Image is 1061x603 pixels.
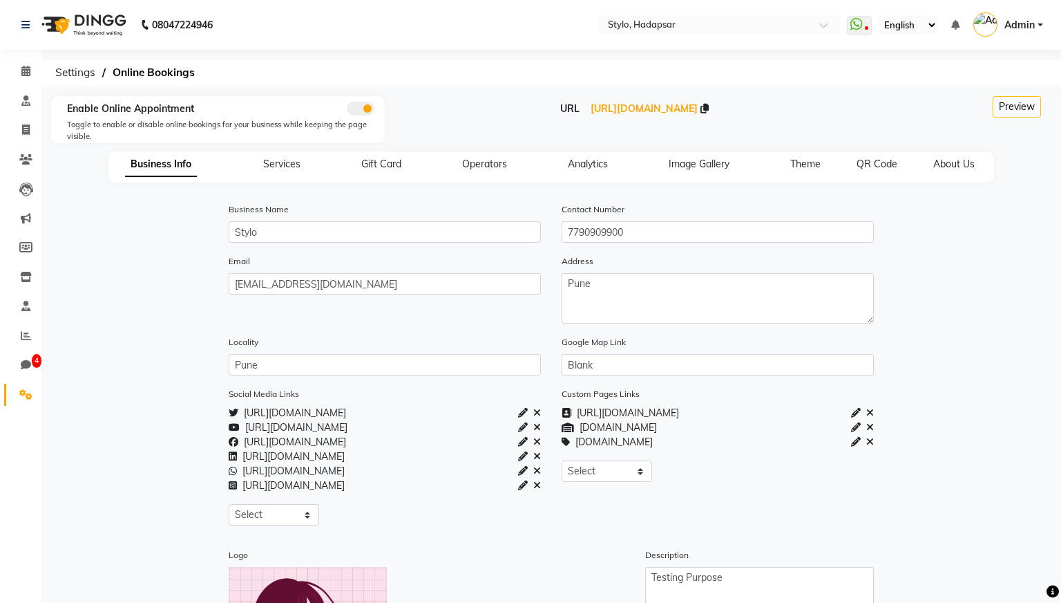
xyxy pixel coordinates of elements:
[857,158,897,170] span: QR Code
[591,102,698,115] span: [URL][DOMAIN_NAME]
[67,119,374,142] div: Toggle to enable or disable online bookings for your business while keeping the page visible.
[229,436,346,448] span: [URL][DOMAIN_NAME]
[229,421,347,434] span: [URL][DOMAIN_NAME]
[67,102,374,116] div: Enable Online Appointment
[361,158,401,170] span: Gift Card
[106,60,202,85] span: Online Bookings
[48,60,102,85] span: Settings
[993,96,1041,118] button: Preview
[973,12,997,37] img: Admin
[125,152,197,177] span: Business Info
[229,549,248,562] label: Logo
[32,354,41,368] span: 4
[562,388,640,400] label: Custom Pages Links
[645,549,689,562] label: Description
[229,407,346,419] span: [URL][DOMAIN_NAME]
[669,158,729,170] span: Image Gallery
[229,336,258,349] label: Locality
[263,158,300,170] span: Services
[562,203,624,216] label: Contact Number
[229,255,250,268] label: Email
[562,255,593,268] label: Address
[229,388,299,400] label: Social Media Links
[562,407,679,419] span: [URL][DOMAIN_NAME]
[229,450,345,463] span: [URL][DOMAIN_NAME]
[35,6,130,44] img: logo
[562,436,653,448] span: [DOMAIN_NAME]
[229,465,345,477] span: [URL][DOMAIN_NAME]
[560,102,580,115] span: URL
[790,158,821,170] span: Theme
[229,203,289,216] label: Business Name
[933,158,975,170] span: About Us
[1004,18,1035,33] span: Admin
[462,158,507,170] span: Operators
[562,421,657,434] span: [DOMAIN_NAME]
[4,354,37,377] a: 4
[229,479,345,492] span: [URL][DOMAIN_NAME]
[562,336,626,349] label: Google Map Link
[152,6,213,44] b: 08047224946
[568,158,608,170] span: Analytics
